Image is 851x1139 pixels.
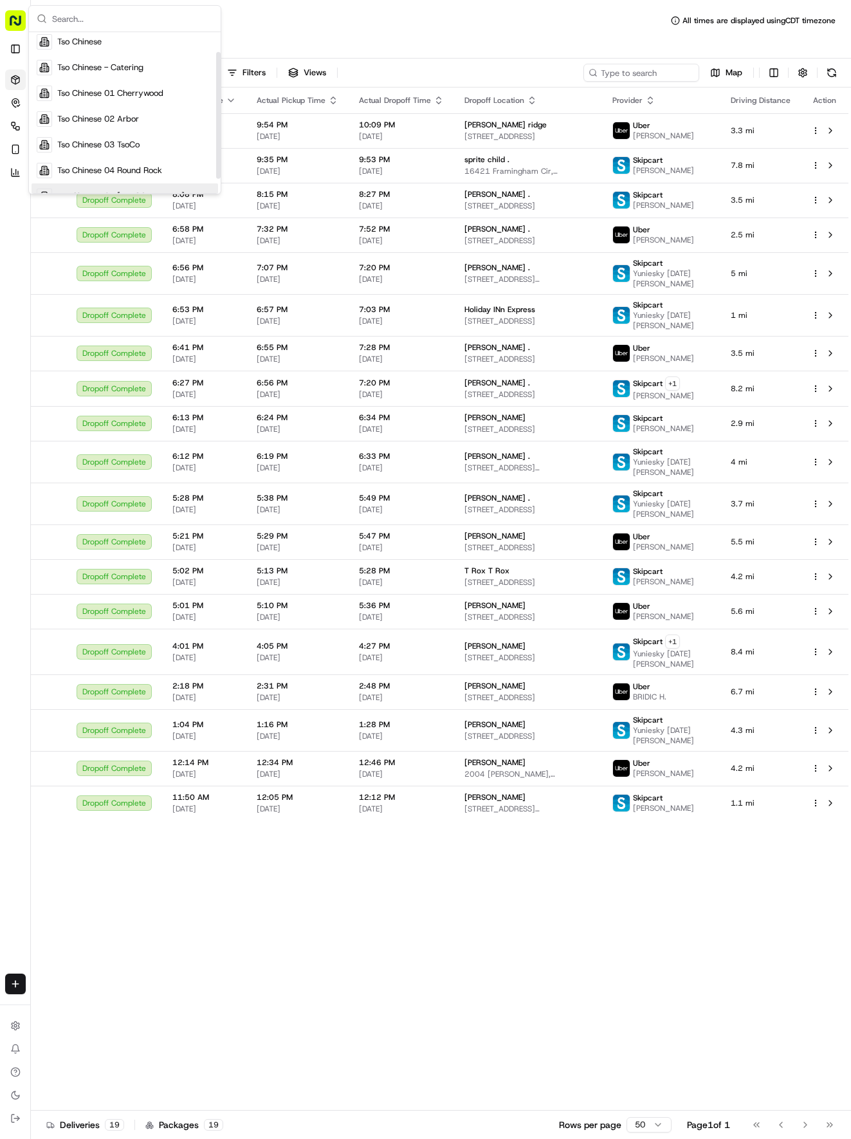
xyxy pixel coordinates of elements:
span: [STREET_ADDRESS] [464,612,592,622]
div: 📗 [13,254,23,264]
img: profile_skipcart_partner.png [613,415,630,432]
a: 📗Knowledge Base [8,248,104,271]
span: [DATE] [359,424,444,434]
span: [DATE] [257,389,338,400]
span: Dropoff Location [464,95,524,106]
span: [DATE] [257,653,338,663]
span: [PERSON_NAME] [464,719,526,730]
input: Got a question? Start typing here... [33,83,232,97]
span: [DATE] [359,166,444,176]
button: Views [282,64,332,82]
span: [PERSON_NAME] [633,423,694,434]
span: 1 mi [731,310,791,320]
div: Packages [145,1118,223,1131]
span: 8.4 mi [731,647,791,657]
span: Uber [633,532,650,542]
img: profile_skipcart_partner.png [613,454,630,470]
span: [PERSON_NAME] . [464,342,530,353]
span: Tso Chinese 03 TsoCo [57,139,140,151]
span: 5:01 PM [172,600,236,611]
span: [PERSON_NAME] [464,792,526,802]
span: [DATE] [359,316,444,326]
span: [PERSON_NAME] [464,757,526,768]
span: [PERSON_NAME] [633,542,694,552]
span: [DATE] [359,577,444,588]
span: [DATE] [257,201,338,211]
span: [DATE] [257,505,338,515]
span: [PERSON_NAME] [633,235,694,245]
span: 1:28 PM [359,719,444,730]
span: [STREET_ADDRESS] [464,542,592,553]
span: [DATE] [172,316,236,326]
span: 3.3 mi [731,125,791,136]
span: [DATE] [257,274,338,284]
span: 12:34 PM [257,757,338,768]
img: Hayden (Assistant Store Manager) [13,187,33,208]
span: 6:24 PM [257,412,338,423]
img: 9188753566659_6852d8bf1fb38e338040_72.png [27,123,50,146]
span: [STREET_ADDRESS] [464,577,592,588]
span: 5:10 PM [257,600,338,611]
span: Actual Pickup Time [257,95,325,106]
img: uber-new-logo.jpeg [613,345,630,362]
span: 5 mi [731,268,791,279]
button: +1 [665,376,680,391]
span: Knowledge Base [26,253,98,266]
span: All times are displayed using CDT timezone [682,15,836,26]
span: [DATE] [172,612,236,622]
span: [DATE] [172,505,236,515]
span: 6:53 PM [172,304,236,315]
span: [PERSON_NAME] [633,768,694,779]
span: Driving Distance [731,95,791,106]
img: uber-new-logo.jpeg [613,683,630,700]
span: [DATE] [257,236,338,246]
span: 11:50 AM [172,792,236,802]
span: [DATE] [359,389,444,400]
span: Yuniesky [DATE][PERSON_NAME] [633,649,710,669]
div: 19 [204,1119,223,1131]
div: Past conversations [13,167,86,178]
span: [PERSON_NAME] [633,353,694,364]
span: Tso Chinese 04 Round Rock [57,165,162,176]
span: 7:03 PM [359,304,444,315]
span: 4:01 PM [172,641,236,651]
span: [STREET_ADDRESS] [464,389,592,400]
span: 1:04 PM [172,719,236,730]
div: 19 [105,1119,124,1131]
div: 💻 [109,254,119,264]
span: 2.5 mi [731,230,791,240]
span: [STREET_ADDRESS][PERSON_NAME] [464,463,592,473]
span: Tso Chinese [57,36,102,48]
span: Yuniesky [DATE][PERSON_NAME] [633,310,710,331]
span: 6:57 PM [257,304,338,315]
span: 5:13 PM [257,566,338,576]
span: 7:52 PM [359,224,444,234]
span: [DATE] [257,577,338,588]
span: [DATE] [257,731,338,741]
span: [DATE] [172,236,236,246]
p: Rows per page [559,1118,621,1131]
span: 8:08 PM [172,189,236,199]
span: Tso Chinese - Catering [57,62,143,73]
span: 2:31 PM [257,681,338,691]
span: 2:18 PM [172,681,236,691]
span: Skipcart [633,300,663,310]
span: [PERSON_NAME] [464,681,526,691]
input: Search... [52,6,213,32]
img: profile_skipcart_partner.png [613,644,630,660]
a: 💻API Documentation [104,248,212,271]
span: Uber [633,758,650,768]
span: [DATE] [172,692,236,703]
span: Skipcart [633,488,663,499]
img: uber-new-logo.jpeg [613,603,630,620]
span: 2004 [PERSON_NAME], [GEOGRAPHIC_DATA], [GEOGRAPHIC_DATA] [464,769,592,779]
img: profile_skipcart_partner.png [613,157,630,174]
span: 2.9 mi [731,418,791,429]
span: [DATE] [172,804,236,814]
span: 6:27 PM [172,378,236,388]
span: [DATE] [185,199,211,210]
span: [DATE] [359,731,444,741]
img: profile_skipcart_partner.png [613,795,630,811]
span: [PERSON_NAME] [633,577,694,587]
span: 6:58 PM [172,224,236,234]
